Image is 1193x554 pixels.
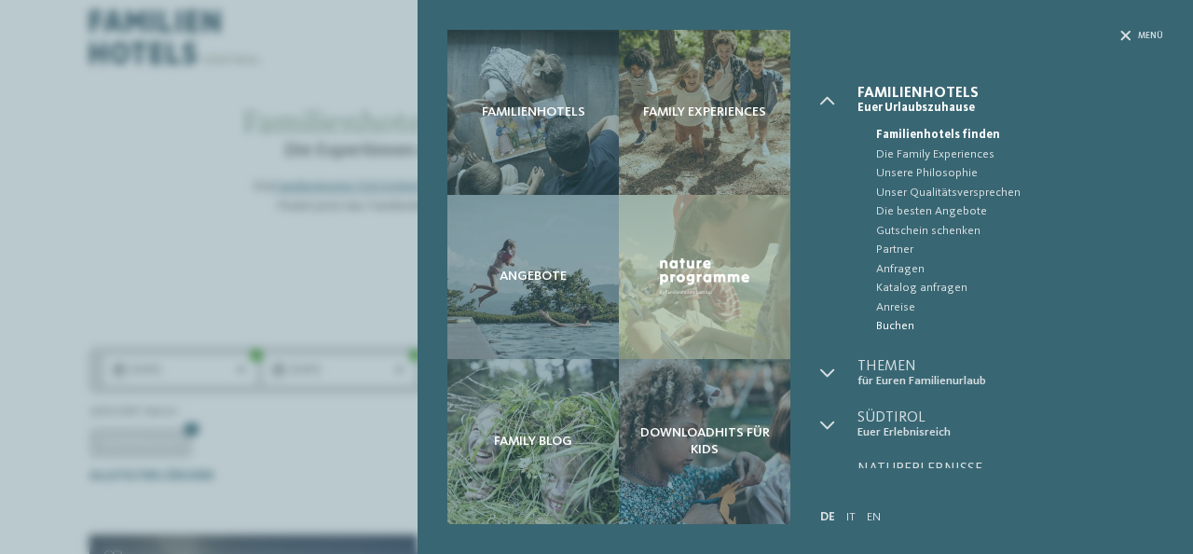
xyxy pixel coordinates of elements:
[857,279,1163,298] a: Katalog anfragen
[876,241,1163,259] span: Partner
[857,145,1163,164] a: Die Family Experiences
[482,104,585,120] span: Familienhotels
[494,434,572,450] span: Family Blog
[857,101,1163,115] span: Euer Urlaubszuhause
[857,126,1163,145] a: Familienhotels finden
[857,222,1163,241] a: Gutschein schenken
[857,202,1163,221] a: Die besten Angebote
[876,164,1163,183] span: Unsere Philosophie
[876,317,1163,336] span: Buchen
[857,462,1163,491] a: Naturerlebnisse Eure Kindheitserinnerungen
[857,410,1163,425] span: Südtirol
[846,511,856,523] a: IT
[876,145,1163,164] span: Die Family Experiences
[876,260,1163,279] span: Anfragen
[500,269,567,284] span: Angebote
[867,511,881,523] a: EN
[857,184,1163,202] a: Unser Qualitätsversprechen
[619,359,790,524] a: Familienhotels gesucht? Hier findet ihr die besten! Downloadhits für Kids
[857,298,1163,317] a: Anreise
[857,425,1163,439] span: Euer Erlebnisreich
[643,104,766,120] span: Family Experiences
[820,511,835,523] a: DE
[876,202,1163,221] span: Die besten Angebote
[857,359,1163,374] span: Themen
[876,126,1163,145] span: Familienhotels finden
[447,359,619,524] a: Familienhotels gesucht? Hier findet ihr die besten! Family Blog
[634,425,775,458] span: Downloadhits für Kids
[876,279,1163,298] span: Katalog anfragen
[857,374,1163,388] span: für Euren Familienurlaub
[656,255,753,298] img: Nature Programme
[857,260,1163,279] a: Anfragen
[447,195,619,360] a: Familienhotels gesucht? Hier findet ihr die besten! Angebote
[619,30,790,195] a: Familienhotels gesucht? Hier findet ihr die besten! Family Experiences
[857,410,1163,439] a: Südtirol Euer Erlebnisreich
[1138,30,1163,42] span: Menü
[857,86,1163,101] span: Familienhotels
[857,317,1163,336] a: Buchen
[876,184,1163,202] span: Unser Qualitätsversprechen
[857,86,1163,115] a: Familienhotels Euer Urlaubszuhause
[447,30,619,195] a: Familienhotels gesucht? Hier findet ihr die besten! Familienhotels
[876,222,1163,241] span: Gutschein schenken
[857,241,1163,259] a: Partner
[857,164,1163,183] a: Unsere Philosophie
[857,462,1163,477] span: Naturerlebnisse
[857,359,1163,388] a: Themen für Euren Familienurlaub
[619,195,790,360] a: Familienhotels gesucht? Hier findet ihr die besten! Nature Programme
[876,298,1163,317] span: Anreise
